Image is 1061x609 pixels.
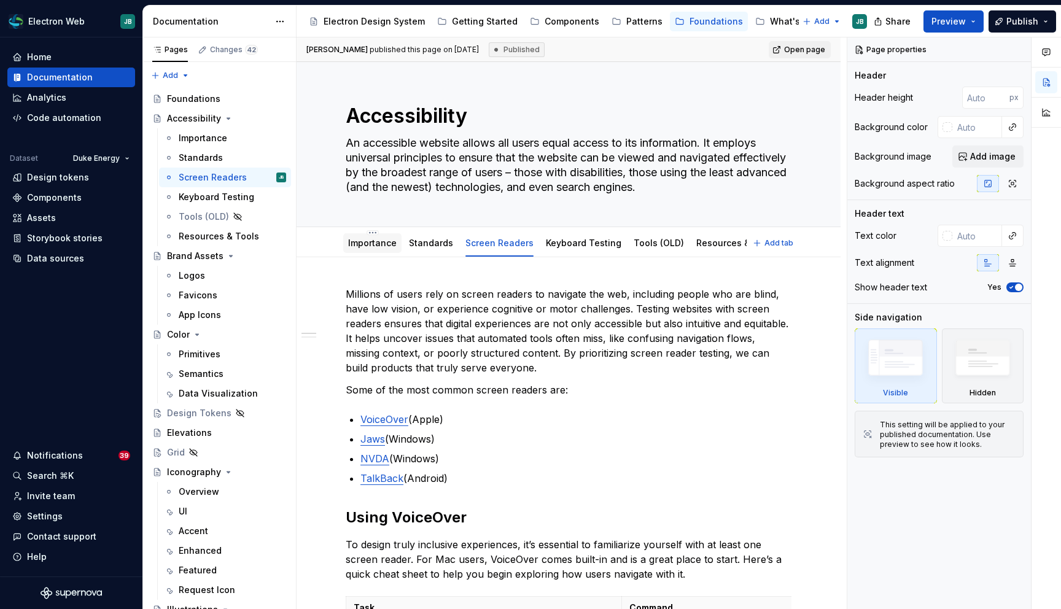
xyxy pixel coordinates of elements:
[670,12,748,31] a: Foundations
[27,551,47,563] div: Help
[159,502,291,521] a: UI
[27,212,56,224] div: Assets
[147,67,193,84] button: Add
[27,112,101,124] div: Code automation
[27,71,93,83] div: Documentation
[360,471,791,486] p: (Android)
[360,472,403,484] a: TalkBack
[167,250,223,262] div: Brand Assets
[10,153,38,163] div: Dataset
[27,232,103,244] div: Storybook stories
[409,238,453,248] a: Standards
[7,188,135,208] a: Components
[159,305,291,325] a: App Icons
[452,15,518,28] div: Getting Started
[179,368,223,380] div: Semantics
[159,521,291,541] a: Accent
[179,289,217,301] div: Favicons
[179,545,222,557] div: Enhanced
[855,150,931,163] div: Background image
[607,12,667,31] a: Patterns
[179,348,220,360] div: Primitives
[7,168,135,187] a: Design tokens
[942,328,1024,403] div: Hidden
[159,128,291,148] a: Importance
[343,230,402,255] div: Importance
[2,8,140,34] button: Electron WebJB
[7,208,135,228] a: Assets
[360,413,408,425] a: VoiceOver
[546,238,621,248] a: Keyboard Testing
[360,451,791,466] p: (Windows)
[855,311,922,324] div: Side navigation
[855,281,927,293] div: Show header text
[769,41,831,58] a: Open page
[179,132,227,144] div: Importance
[7,249,135,268] a: Data sources
[179,211,229,223] div: Tools (OLD)
[147,246,291,266] a: Brand Assets
[179,525,208,537] div: Accent
[404,230,458,255] div: Standards
[9,14,23,29] img: f6f21888-ac52-4431-a6ea-009a12e2bf23.png
[7,506,135,526] a: Settings
[970,388,996,398] div: Hidden
[27,171,89,184] div: Design tokens
[27,510,63,522] div: Settings
[525,12,604,31] a: Components
[883,388,908,398] div: Visible
[691,230,782,255] div: Resources & Tools
[179,387,258,400] div: Data Visualization
[147,423,291,443] a: Elevations
[147,443,291,462] a: Grid
[28,15,85,28] div: Electron Web
[124,17,132,26] div: JB
[153,15,269,28] div: Documentation
[179,309,221,321] div: App Icons
[306,45,368,54] span: [PERSON_NAME]
[163,71,178,80] span: Add
[343,101,789,131] textarea: Accessibility
[27,91,66,104] div: Analytics
[856,17,864,26] div: JB
[855,257,914,269] div: Text alignment
[855,91,913,104] div: Header height
[159,541,291,561] a: Enhanced
[7,486,135,506] a: Invite team
[696,238,777,248] a: Resources & Tools
[210,45,258,55] div: Changes
[7,466,135,486] button: Search ⌘K
[27,530,96,543] div: Contact support
[324,15,425,28] div: Electron Design System
[465,238,534,248] a: Screen Readers
[634,238,684,248] a: Tools (OLD)
[159,187,291,207] a: Keyboard Testing
[952,145,1024,168] button: Add image
[770,15,822,28] div: What's New
[304,12,430,31] a: Electron Design System
[152,45,188,55] div: Pages
[7,527,135,546] button: Contact support
[952,225,1002,247] input: Auto
[626,15,663,28] div: Patterns
[432,12,523,31] a: Getting Started
[27,490,75,502] div: Invite team
[159,364,291,384] a: Semantics
[360,433,385,445] a: Jaws
[167,328,190,341] div: Color
[346,537,791,581] p: To design truly inclusive experiences, it’s essential to familiarize yourself with at least one s...
[360,452,389,465] a: NVDA
[952,116,1002,138] input: Auto
[167,466,221,478] div: Iconography
[855,208,904,220] div: Header text
[7,68,135,87] a: Documentation
[167,407,231,419] div: Design Tokens
[159,207,291,227] a: Tools (OLD)
[159,384,291,403] a: Data Visualization
[147,109,291,128] a: Accessibility
[179,171,247,184] div: Screen Readers
[931,15,966,28] span: Preview
[690,15,743,28] div: Foundations
[7,88,135,107] a: Analytics
[987,282,1001,292] label: Yes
